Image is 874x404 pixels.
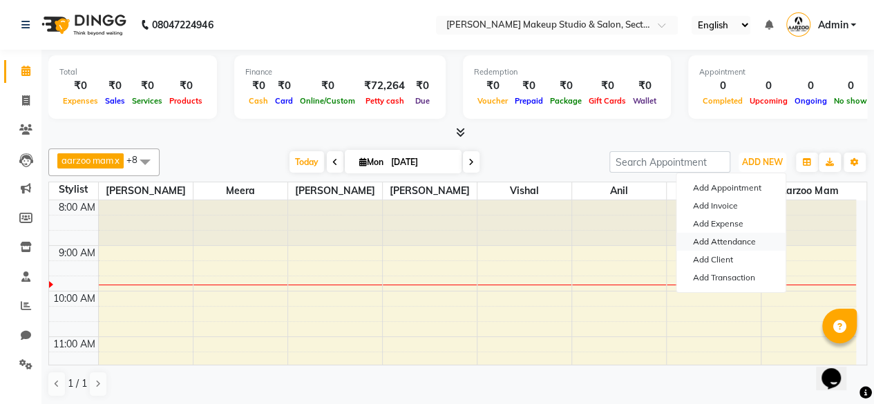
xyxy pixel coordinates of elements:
[791,78,830,94] div: 0
[166,78,206,94] div: ₹0
[126,154,148,165] span: +8
[511,78,547,94] div: ₹0
[59,78,102,94] div: ₹0
[410,78,435,94] div: ₹0
[667,182,761,200] span: Nandini
[816,349,860,390] iframe: chat widget
[474,78,511,94] div: ₹0
[609,151,730,173] input: Search Appointment
[288,182,382,200] span: [PERSON_NAME]
[585,78,629,94] div: ₹0
[699,96,746,106] span: Completed
[129,96,166,106] span: Services
[35,6,130,44] img: logo
[477,182,571,200] span: Vishal
[511,96,547,106] span: Prepaid
[245,96,272,106] span: Cash
[356,157,387,167] span: Mon
[676,233,786,251] a: Add Attendance
[699,78,746,94] div: 0
[547,78,585,94] div: ₹0
[56,200,98,215] div: 8:00 AM
[129,78,166,94] div: ₹0
[59,66,206,78] div: Total
[50,337,98,352] div: 11:00 AM
[676,179,786,197] button: Add Appointment
[572,182,666,200] span: Anil
[59,96,102,106] span: Expenses
[61,155,113,166] span: aarzoo mam
[99,182,193,200] span: [PERSON_NAME]
[676,269,786,287] a: Add Transaction
[629,78,660,94] div: ₹0
[272,96,296,106] span: Card
[412,96,433,106] span: Due
[272,78,296,94] div: ₹0
[362,96,408,106] span: Petty cash
[786,12,810,37] img: Admin
[387,152,456,173] input: 2025-09-01
[742,157,783,167] span: ADD NEW
[68,376,87,391] span: 1 / 1
[166,96,206,106] span: Products
[746,96,791,106] span: Upcoming
[474,96,511,106] span: Voucher
[359,78,410,94] div: ₹72,264
[585,96,629,106] span: Gift Cards
[830,96,871,106] span: No show
[474,66,660,78] div: Redemption
[746,78,791,94] div: 0
[245,66,435,78] div: Finance
[676,197,786,215] a: Add Invoice
[791,96,830,106] span: Ongoing
[102,96,129,106] span: Sales
[739,153,786,172] button: ADD NEW
[56,246,98,260] div: 9:00 AM
[629,96,660,106] span: Wallet
[547,96,585,106] span: Package
[383,182,477,200] span: [PERSON_NAME]
[699,66,871,78] div: Appointment
[50,291,98,306] div: 10:00 AM
[830,78,871,94] div: 0
[193,182,287,200] span: Meera
[676,251,786,269] a: Add Client
[245,78,272,94] div: ₹0
[296,78,359,94] div: ₹0
[102,78,129,94] div: ₹0
[289,151,324,173] span: Today
[817,18,848,32] span: Admin
[152,6,213,44] b: 08047224946
[49,182,98,197] div: Stylist
[676,215,786,233] a: Add Expense
[113,155,120,166] a: x
[761,182,856,200] span: aarzoo mam
[296,96,359,106] span: Online/Custom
